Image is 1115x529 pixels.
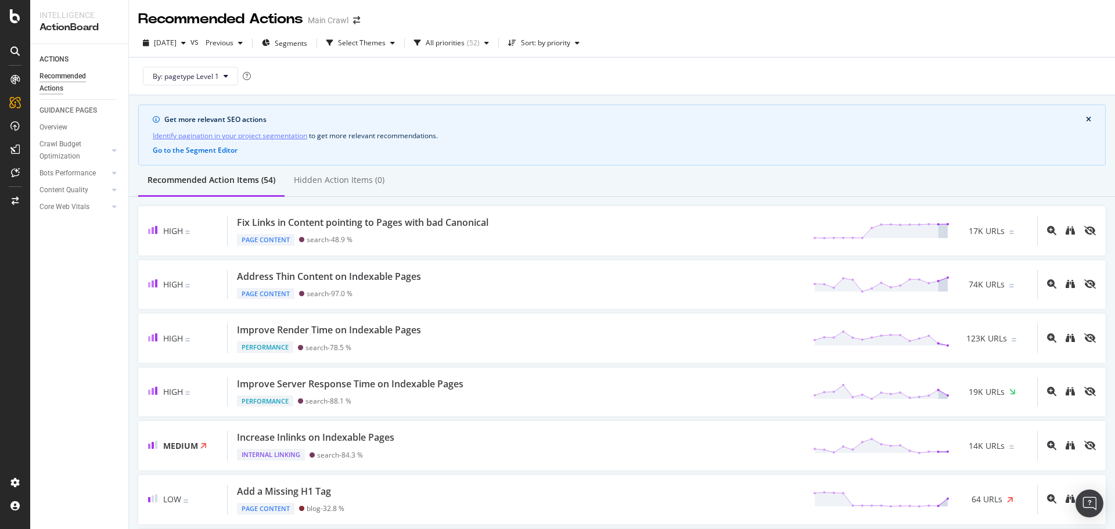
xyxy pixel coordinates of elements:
[353,16,360,24] div: arrow-right-arrow-left
[39,70,109,95] div: Recommended Actions
[1047,494,1056,503] div: magnifying-glass-plus
[237,377,463,391] div: Improve Server Response Time on Indexable Pages
[1066,333,1075,344] a: binoculars
[237,449,305,460] div: Internal Linking
[164,114,1086,125] div: Get more relevant SEO actions
[185,338,190,341] img: Equal
[39,53,69,66] div: ACTIONS
[39,121,67,134] div: Overview
[237,431,394,444] div: Increase Inlinks on Indexable Pages
[39,184,109,196] a: Content Quality
[237,485,331,498] div: Add a Missing H1 Tag
[39,9,119,21] div: Intelligence
[1066,225,1075,236] a: binoculars
[317,451,363,459] div: search - 84.3 %
[1047,387,1056,396] div: magnifying-glass-plus
[1009,231,1014,234] img: Equal
[467,39,480,46] div: ( 52 )
[322,34,400,52] button: Select Themes
[39,70,120,95] a: Recommended Actions
[1084,333,1096,343] div: eye-slash
[1066,226,1075,235] div: binoculars
[237,216,488,229] div: Fix Links in Content pointing to Pages with bad Canonical
[184,499,188,503] img: Equal
[294,174,384,186] div: Hidden Action Items (0)
[163,494,181,505] span: Low
[138,9,303,29] div: Recommended Actions
[1083,113,1094,126] button: close banner
[1066,494,1075,505] a: binoculars
[190,36,201,48] span: vs
[305,397,351,405] div: search - 88.1 %
[138,34,190,52] button: [DATE]
[39,184,88,196] div: Content Quality
[39,201,89,213] div: Core Web Vitals
[1047,333,1056,343] div: magnifying-glass-plus
[1066,279,1075,290] a: binoculars
[153,146,238,154] button: Go to the Segment Editor
[153,129,307,142] a: Identify pagination in your project segmentation
[1009,284,1014,287] img: Equal
[39,201,109,213] a: Core Web Vitals
[237,341,293,353] div: Performance
[201,38,233,48] span: Previous
[426,39,465,46] div: All priorities
[201,34,247,52] button: Previous
[163,333,183,344] span: High
[185,391,190,395] img: Equal
[1066,387,1075,396] div: binoculars
[237,270,421,283] div: Address Thin Content on Indexable Pages
[305,343,351,352] div: search - 78.5 %
[969,386,1005,398] span: 19K URLs
[969,440,1005,452] span: 14K URLs
[503,34,584,52] button: Sort: by priority
[972,494,1002,505] span: 64 URLs
[969,225,1005,237] span: 17K URLs
[153,71,219,81] span: By: pagetype Level 1
[39,21,119,34] div: ActionBoard
[185,284,190,287] img: Equal
[1047,279,1056,289] div: magnifying-glass-plus
[257,34,312,52] button: Segments
[1084,226,1096,235] div: eye-slash
[1066,494,1075,503] div: binoculars
[1066,386,1075,397] a: binoculars
[39,138,109,163] a: Crawl Budget Optimization
[1066,333,1075,343] div: binoculars
[1009,445,1014,449] img: Equal
[1084,279,1096,289] div: eye-slash
[307,235,353,244] div: search - 48.9 %
[237,323,421,337] div: Improve Render Time on Indexable Pages
[39,53,120,66] a: ACTIONS
[307,504,344,513] div: blog - 32.8 %
[1066,441,1075,450] div: binoculars
[148,174,275,186] div: Recommended Action Items (54)
[237,288,294,300] div: Page Content
[969,279,1005,290] span: 74K URLs
[275,38,307,48] span: Segments
[308,15,348,26] div: Main Crawl
[39,105,120,117] a: GUIDANCE PAGES
[521,39,570,46] div: Sort: by priority
[1084,441,1096,450] div: eye-slash
[1066,440,1075,451] a: binoculars
[1047,226,1056,235] div: magnifying-glass-plus
[39,121,120,134] a: Overview
[1084,387,1096,396] div: eye-slash
[1066,279,1075,289] div: binoculars
[163,225,183,236] span: High
[153,129,1091,142] div: to get more relevant recommendations .
[338,39,386,46] div: Select Themes
[143,67,238,85] button: By: pagetype Level 1
[1076,490,1103,517] div: Open Intercom Messenger
[185,231,190,234] img: Equal
[237,503,294,514] div: Page Content
[39,138,100,163] div: Crawl Budget Optimization
[966,333,1007,344] span: 123K URLs
[163,279,183,290] span: High
[163,440,198,451] span: Medium
[39,167,109,179] a: Bots Performance
[163,386,183,397] span: High
[1012,338,1016,341] img: Equal
[154,38,177,48] span: 2025 Oct. 11th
